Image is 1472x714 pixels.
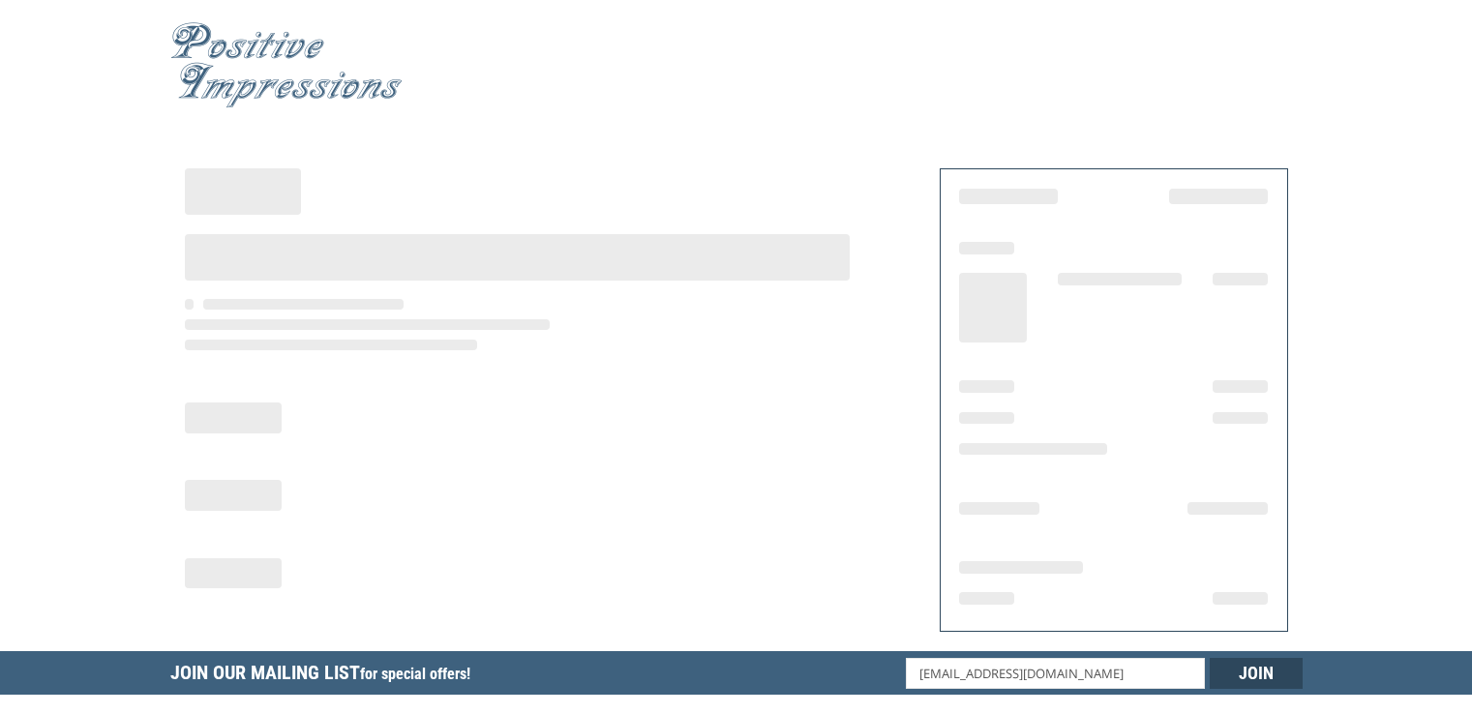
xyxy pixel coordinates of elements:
[906,658,1205,689] input: Email
[360,665,470,683] span: for special offers!
[170,651,480,700] h5: Join Our Mailing List
[170,22,403,108] img: Positive Impressions
[1210,658,1303,689] input: Join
